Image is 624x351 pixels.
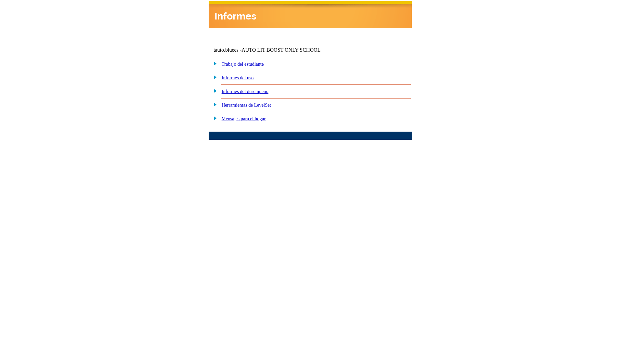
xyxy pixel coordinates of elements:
img: plus.gif [210,88,217,94]
a: Informes del desempeño [222,89,268,94]
img: plus.gif [210,115,217,121]
img: plus.gif [210,60,217,66]
nobr: AUTO LIT BOOST ONLY SCHOOL [241,47,320,53]
img: plus.gif [210,74,217,80]
img: plus.gif [210,101,217,107]
a: Trabajo del estudiante [222,61,264,67]
a: Herramientas de LevelSet [222,102,271,108]
td: tauto.bluees - [214,47,333,53]
a: Mensajes para el hogar [222,116,266,121]
img: header [209,1,412,28]
a: Informes del uso [222,75,254,80]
